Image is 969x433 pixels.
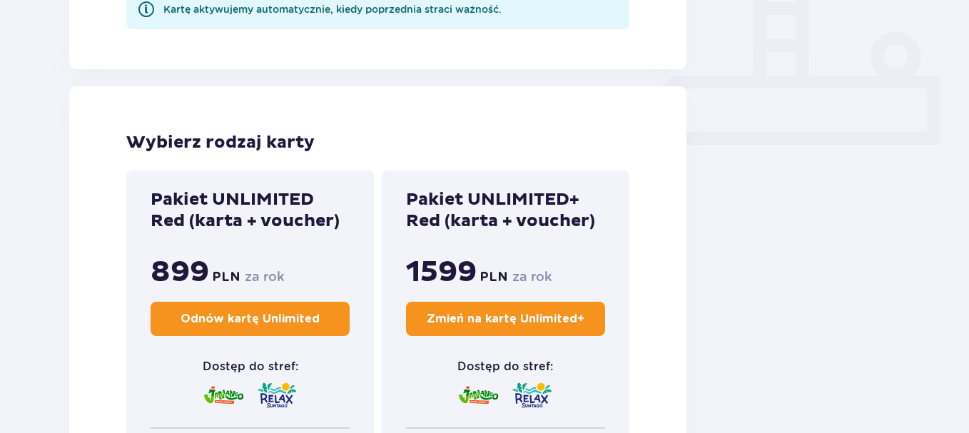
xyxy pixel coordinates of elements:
p: Pakiet UNLIMITED+ Red (karta + voucher) [406,189,605,232]
p: PLN [480,269,508,286]
p: Dostęp do stref: [457,359,553,375]
p: Zmień na kartę Unlimited+ [427,311,584,327]
button: Odnów kartę Unlimited [151,302,350,336]
button: Zmień na kartę Unlimited+ [406,302,605,336]
p: za rok [512,268,552,285]
p: za rok [245,268,284,285]
p: Wybierz rodzaj karty [126,132,629,153]
div: Kartę aktywujemy automatycznie, kiedy poprzednia straci ważność. [163,2,502,16]
p: Odnów kartę Unlimited [181,311,320,327]
p: PLN [212,269,240,286]
p: Dostęp do stref: [203,359,298,375]
p: 899 [151,255,209,290]
p: 1599 [406,255,477,290]
p: Pakiet UNLIMITED Red (karta + voucher) [151,189,350,232]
